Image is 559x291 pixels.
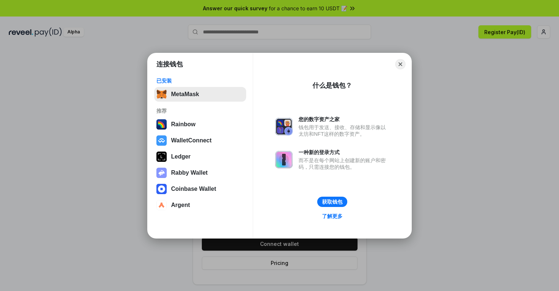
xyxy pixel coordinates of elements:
div: 而不是在每个网站上创建新的账户和密码，只需连接您的钱包。 [299,157,389,170]
div: WalletConnect [171,137,212,144]
div: Coinbase Wallet [171,186,216,192]
div: 什么是钱包？ [312,81,352,90]
button: 获取钱包 [317,197,347,207]
img: svg+xml,%3Csvg%20xmlns%3D%22http%3A%2F%2Fwww.w3.org%2F2000%2Fsvg%22%20width%3D%2228%22%20height%3... [156,152,167,162]
h1: 连接钱包 [156,60,183,69]
div: 了解更多 [322,213,343,219]
button: Rabby Wallet [154,165,246,180]
img: svg+xml,%3Csvg%20width%3D%22120%22%20height%3D%22120%22%20viewBox%3D%220%200%20120%20120%22%20fil... [156,119,167,130]
div: MetaMask [171,91,199,98]
img: svg+xml,%3Csvg%20width%3D%2228%22%20height%3D%2228%22%20viewBox%3D%220%200%2028%2028%22%20fill%3D... [156,135,167,146]
button: WalletConnect [154,133,246,148]
img: svg+xml,%3Csvg%20width%3D%2228%22%20height%3D%2228%22%20viewBox%3D%220%200%2028%2028%22%20fill%3D... [156,184,167,194]
img: svg+xml,%3Csvg%20xmlns%3D%22http%3A%2F%2Fwww.w3.org%2F2000%2Fsvg%22%20fill%3D%22none%22%20viewBox... [275,118,293,135]
button: Close [395,59,406,69]
button: Rainbow [154,117,246,132]
div: Ledger [171,153,190,160]
div: 推荐 [156,108,244,114]
button: Ledger [154,149,246,164]
button: Argent [154,198,246,212]
div: 一种新的登录方式 [299,149,389,156]
img: svg+xml,%3Csvg%20xmlns%3D%22http%3A%2F%2Fwww.w3.org%2F2000%2Fsvg%22%20fill%3D%22none%22%20viewBox... [156,168,167,178]
div: 获取钱包 [322,199,343,205]
div: 钱包用于发送、接收、存储和显示像以太坊和NFT这样的数字资产。 [299,124,389,137]
div: Rainbow [171,121,196,128]
img: svg+xml,%3Csvg%20xmlns%3D%22http%3A%2F%2Fwww.w3.org%2F2000%2Fsvg%22%20fill%3D%22none%22%20viewBox... [275,151,293,168]
div: 已安装 [156,77,244,84]
button: Coinbase Wallet [154,182,246,196]
a: 了解更多 [318,211,347,221]
div: 您的数字资产之家 [299,116,389,123]
img: svg+xml,%3Csvg%20width%3D%2228%22%20height%3D%2228%22%20viewBox%3D%220%200%2028%2028%22%20fill%3D... [156,200,167,210]
div: Argent [171,202,190,208]
div: Rabby Wallet [171,170,208,176]
button: MetaMask [154,87,246,102]
img: svg+xml,%3Csvg%20fill%3D%22none%22%20height%3D%2233%22%20viewBox%3D%220%200%2035%2033%22%20width%... [156,89,167,99]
